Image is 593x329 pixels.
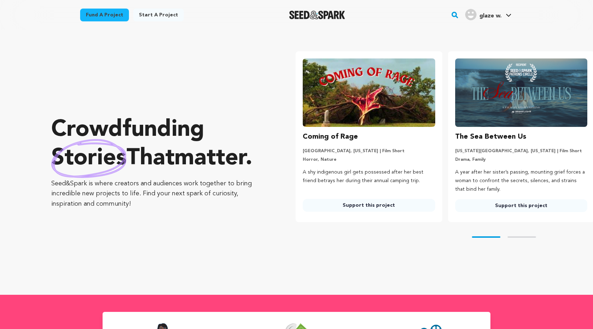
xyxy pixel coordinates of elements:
[303,148,435,154] p: [GEOGRAPHIC_DATA], [US_STATE] | Film Short
[465,9,477,20] img: user.png
[464,7,513,22] span: glaze w.'s Profile
[455,131,526,143] h3: The Sea Between Us
[303,157,435,163] p: Horror, Nature
[464,7,513,20] a: glaze w.'s Profile
[51,139,126,178] img: hand sketched image
[289,11,345,19] img: Seed&Spark Logo Dark Mode
[303,131,358,143] h3: Coming of Rage
[80,9,129,21] a: Fund a project
[465,9,501,20] div: glaze w.'s Profile
[303,168,435,185] p: A shy indigenous girl gets possessed after her best friend betrays her during their annual campin...
[133,9,184,21] a: Start a project
[51,179,267,209] p: Seed&Spark is where creators and audiences work together to bring incredible new projects to life...
[51,116,267,173] p: Crowdfunding that .
[479,13,501,19] span: glaze w.
[455,157,587,163] p: Drama, Family
[455,148,587,154] p: [US_STATE][GEOGRAPHIC_DATA], [US_STATE] | Film Short
[175,147,245,170] span: matter
[455,168,587,194] p: A year after her sister’s passing, mounting grief forces a woman to confront the secrets, silence...
[303,199,435,212] a: Support this project
[455,58,587,127] img: The Sea Between Us image
[455,199,587,212] a: Support this project
[303,58,435,127] img: Coming of Rage image
[289,11,345,19] a: Seed&Spark Homepage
